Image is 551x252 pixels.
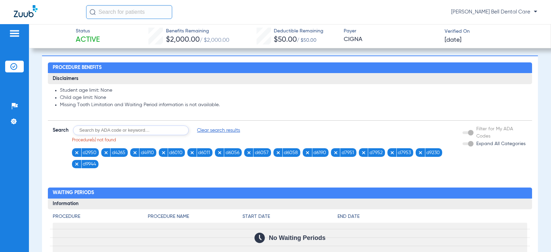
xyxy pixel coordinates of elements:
[344,35,439,44] span: CIGNA
[333,150,338,155] img: x.svg
[274,28,323,35] span: Deductible Remaining
[190,150,195,155] img: x.svg
[83,149,96,156] span: d2950
[60,95,527,101] li: Child age limit: None
[104,150,108,155] img: x.svg
[53,127,69,134] span: Search
[269,234,325,241] span: No Waiting Periods
[242,213,337,223] app-breakdown-title: Start Date
[426,149,440,156] span: d9230
[9,29,20,38] img: hamburger-icon
[198,149,210,156] span: d6011
[148,213,242,220] h4: Procedure Name
[390,150,395,155] img: x.svg
[48,73,532,84] h3: Disclaimers
[445,28,540,35] span: Verified On
[284,149,298,156] span: d6058
[53,213,147,223] app-breakdown-title: Procedure
[197,127,240,134] span: Clear search results
[53,213,147,220] h4: Procedure
[217,150,222,155] img: x.svg
[48,199,532,210] h3: Information
[418,150,423,155] img: x.svg
[161,150,166,155] img: x.svg
[60,102,527,108] li: Missing Tooth Limitation and Waiting Period information is not available.
[74,162,79,167] img: x.svg
[247,150,251,155] img: x.svg
[254,233,265,243] img: Calendar
[83,161,96,168] span: d9944
[48,188,532,199] h2: Waiting Periods
[48,62,532,73] h2: Procedure Benefits
[342,149,354,156] span: d7951
[226,149,239,156] span: d6056
[90,9,96,15] img: Search Icon
[242,213,337,220] h4: Start Date
[297,38,316,43] span: / $50.00
[166,36,200,43] span: $2,000.00
[112,149,125,156] span: d4265
[14,5,38,17] img: Zuub Logo
[141,149,154,156] span: d4910
[255,149,269,156] span: d6057
[60,88,527,94] li: Student age limit: None
[73,125,189,135] input: Search by ADA code or keyword…
[344,28,439,35] span: Payer
[445,36,461,44] span: [DATE]
[305,150,310,155] img: x.svg
[475,125,527,140] label: Filter for My ADA Codes
[337,213,527,220] h4: End Date
[200,38,229,43] span: / $2,000.00
[86,5,172,19] input: Search for patients
[398,149,411,156] span: d7953
[169,149,183,156] span: d6010
[337,213,527,223] app-breakdown-title: End Date
[133,150,137,155] img: x.svg
[517,219,551,252] iframe: Chat Widget
[72,138,462,144] p: Procedure(s) not found
[76,35,100,45] span: Active
[361,150,366,155] img: x.svg
[276,150,281,155] img: x.svg
[370,149,383,156] span: d7952
[476,141,526,146] span: Expand All Categories
[74,150,79,155] img: x.svg
[274,36,297,43] span: $50.00
[451,9,537,16] span: [PERSON_NAME] Bell Dental Care
[148,213,242,223] app-breakdown-title: Procedure Name
[166,28,229,35] span: Benefits Remaining
[76,28,100,35] span: Status
[313,149,326,156] span: d6190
